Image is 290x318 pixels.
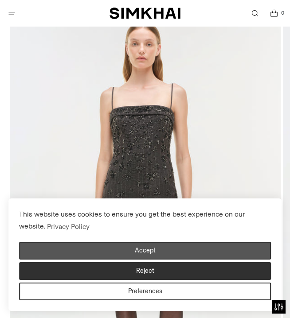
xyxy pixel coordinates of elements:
[19,242,271,260] button: Accept
[8,198,282,311] div: cookie bar
[246,4,264,23] a: Open search modal
[19,210,245,230] span: This website uses cookies to ensure you get the best experience on our website.
[3,4,21,23] button: Open menu modal
[46,220,91,233] a: Privacy Policy (opens in a new tab)
[265,4,283,23] a: Open cart modal
[19,262,271,280] button: Reject
[110,7,180,20] a: SIMKHAI
[278,9,286,17] span: 0
[19,283,271,300] button: Preferences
